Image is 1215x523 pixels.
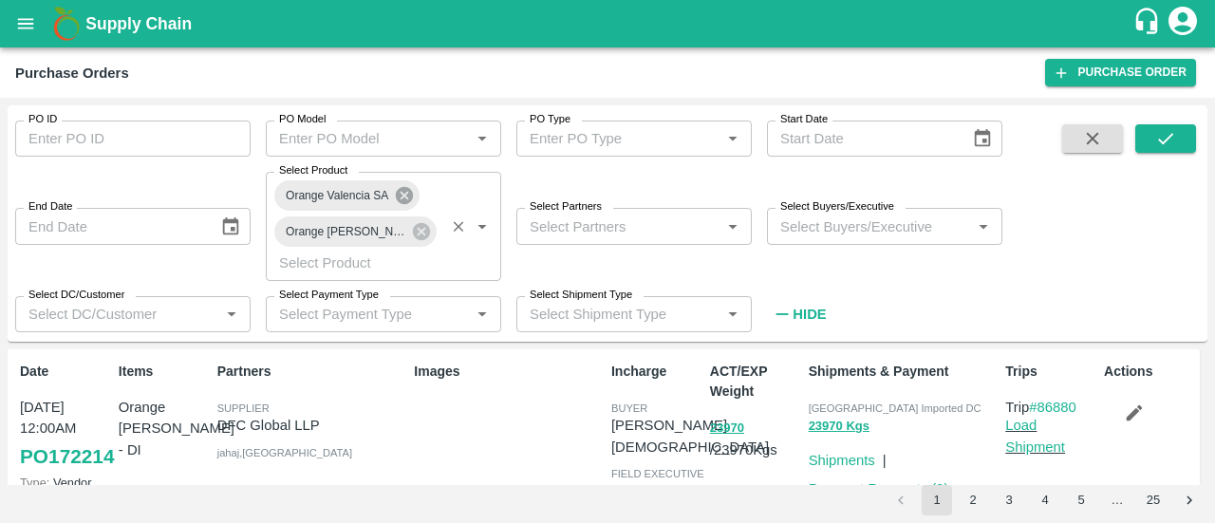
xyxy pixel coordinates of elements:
[611,415,769,458] p: [PERSON_NAME][DEMOGRAPHIC_DATA]
[530,112,570,127] label: PO Type
[1132,7,1166,41] div: customer-support
[274,186,400,206] span: Orange Valencia SA
[213,209,249,245] button: Choose date
[809,453,875,468] a: Shipments
[611,402,647,414] span: buyer
[21,302,214,327] input: Select DC/Customer
[85,14,192,33] b: Supply Chain
[994,485,1024,515] button: Go to page 3
[1029,400,1076,415] a: #86880
[611,362,702,382] p: Incharge
[15,121,251,157] input: Enter PO ID
[1138,485,1168,515] button: Go to page 25
[780,199,894,215] label: Select Buyers/Executive
[470,126,495,151] button: Open
[279,288,379,303] label: Select Payment Type
[20,439,114,474] a: PO172214
[1005,362,1096,382] p: Trips
[1066,485,1096,515] button: Go to page 5
[767,298,832,330] button: Hide
[883,485,1207,515] nav: pagination navigation
[470,215,495,239] button: Open
[922,485,952,515] button: page 1
[119,397,210,460] p: Orange [PERSON_NAME] - DI
[767,121,957,157] input: Start Date
[793,307,826,322] strong: Hide
[119,362,210,382] p: Items
[279,163,347,178] label: Select Product
[1174,485,1205,515] button: Go to next page
[809,402,981,414] span: [GEOGRAPHIC_DATA] Imported DC
[217,447,352,458] span: jahaj , [GEOGRAPHIC_DATA]
[47,5,85,43] img: logo
[522,214,715,238] input: Select Partners
[15,61,129,85] div: Purchase Orders
[809,481,949,496] a: Payment Requests (0)
[809,416,869,438] button: 23970 Kgs
[274,180,420,211] div: Orange Valencia SA
[1104,362,1195,382] p: Actions
[522,126,715,151] input: Enter PO Type
[720,302,745,327] button: Open
[217,362,407,382] p: Partners
[217,402,270,414] span: Supplier
[271,250,439,274] input: Select Product
[4,2,47,46] button: open drawer
[809,362,999,382] p: Shipments & Payment
[710,418,744,439] button: 23970
[875,442,887,471] div: |
[710,362,801,402] p: ACT/EXP Weight
[1030,485,1060,515] button: Go to page 4
[720,126,745,151] button: Open
[611,468,704,479] span: field executive
[971,215,996,239] button: Open
[20,362,111,382] p: Date
[28,288,124,303] label: Select DC/Customer
[530,288,632,303] label: Select Shipment Type
[1005,397,1096,418] p: Trip
[28,112,57,127] label: PO ID
[20,474,111,492] p: Vendor
[219,302,244,327] button: Open
[271,126,464,151] input: Enter PO Model
[1102,492,1132,510] div: …
[720,215,745,239] button: Open
[964,121,1000,157] button: Choose date
[217,415,407,436] p: DFC Global LLP
[470,302,495,327] button: Open
[271,302,439,327] input: Select Payment Type
[274,216,437,247] div: Orange [PERSON_NAME] - DI
[1045,59,1196,86] a: Purchase Order
[1005,418,1065,454] a: Load Shipment
[28,199,72,215] label: End Date
[20,476,49,490] span: Type:
[958,485,988,515] button: Go to page 2
[15,208,205,244] input: End Date
[279,112,327,127] label: PO Model
[85,10,1132,37] a: Supply Chain
[530,199,602,215] label: Select Partners
[446,214,472,239] button: Clear
[780,112,828,127] label: Start Date
[773,214,965,238] input: Select Buyers/Executive
[274,222,417,242] span: Orange [PERSON_NAME] - DI
[710,417,801,460] p: / 23970 Kgs
[522,302,690,327] input: Select Shipment Type
[414,362,604,382] p: Images
[1166,4,1200,44] div: account of current user
[20,397,111,439] p: [DATE] 12:00AM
